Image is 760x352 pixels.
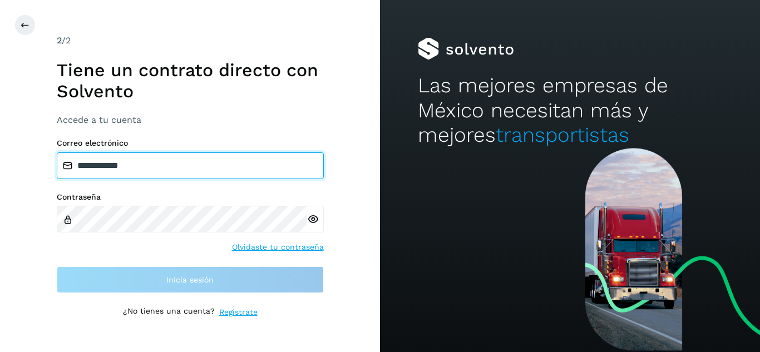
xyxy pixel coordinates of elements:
span: transportistas [496,123,629,147]
h1: Tiene un contrato directo con Solvento [57,60,324,102]
p: ¿No tienes una cuenta? [123,306,215,318]
a: Olvidaste tu contraseña [232,241,324,253]
span: 2 [57,35,62,46]
span: Inicia sesión [166,276,214,284]
label: Contraseña [57,192,324,202]
h2: Las mejores empresas de México necesitan más y mejores [418,73,722,147]
button: Inicia sesión [57,266,324,293]
h3: Accede a tu cuenta [57,115,324,125]
label: Correo electrónico [57,138,324,148]
a: Regístrate [219,306,258,318]
div: /2 [57,34,324,47]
